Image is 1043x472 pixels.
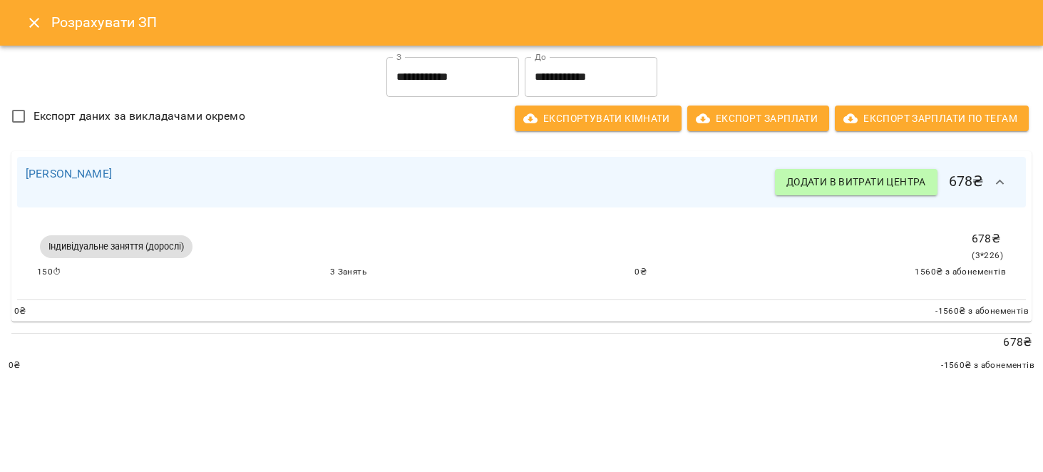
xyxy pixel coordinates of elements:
[835,106,1029,131] button: Експорт Зарплати по тегам
[786,173,926,190] span: Додати в витрати центра
[941,359,1034,373] span: -1560 ₴ з абонементів
[14,304,26,319] span: 0 ₴
[17,6,51,40] button: Close
[972,230,1003,247] p: 678 ₴
[972,250,1003,260] span: ( 3 * 226 )
[634,265,647,279] span: 0 ₴
[515,106,682,131] button: Експортувати кімнати
[687,106,829,131] button: Експорт Зарплати
[775,165,1017,200] h6: 678 ₴
[915,265,1006,279] span: 1560 ₴ з абонементів
[9,359,21,373] span: 0 ₴
[775,169,937,195] button: Додати в витрати центра
[526,110,670,127] span: Експортувати кімнати
[330,265,366,279] span: 3 Занять
[51,11,1026,34] h6: Розрахувати ЗП
[11,334,1032,351] p: 678 ₴
[37,265,62,279] span: 150 ⏱
[846,110,1017,127] span: Експорт Зарплати по тегам
[34,108,245,125] span: Експорт даних за викладачами окремо
[26,167,112,180] a: [PERSON_NAME]
[40,240,192,253] span: Індивідуальне заняття (дорослі)
[699,110,818,127] span: Експорт Зарплати
[935,304,1029,319] span: -1560 ₴ з абонементів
